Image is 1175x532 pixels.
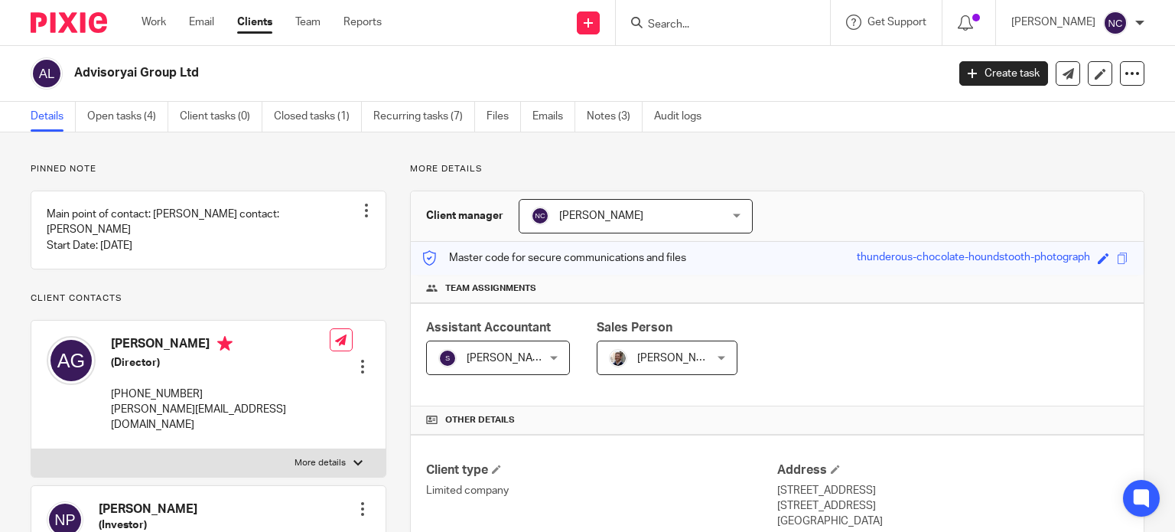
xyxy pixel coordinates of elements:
i: Primary [217,336,233,351]
input: Search [646,18,784,32]
a: Clients [237,15,272,30]
img: svg%3E [1103,11,1128,35]
h4: [PERSON_NAME] [99,501,197,517]
p: [STREET_ADDRESS] [777,483,1128,498]
h4: [PERSON_NAME] [111,336,330,355]
span: Assistant Accountant [426,321,551,334]
a: Notes (3) [587,102,643,132]
span: Sales Person [597,321,672,334]
img: Pixie [31,12,107,33]
h3: Client manager [426,208,503,224]
h4: Client type [426,462,777,478]
a: Open tasks (4) [87,102,168,132]
p: Pinned note [31,163,386,175]
a: Client tasks (0) [180,102,262,132]
p: More details [295,457,346,469]
h2: Advisoryai Group Ltd [74,65,764,81]
span: Team assignments [445,282,536,295]
h4: Address [777,462,1128,478]
a: Audit logs [654,102,713,132]
p: Limited company [426,483,777,498]
p: More details [410,163,1144,175]
img: svg%3E [47,336,96,385]
a: Details [31,102,76,132]
span: [PERSON_NAME] K V [467,353,569,364]
p: Master code for secure communications and files [422,250,686,266]
p: Client contacts [31,292,386,305]
a: Recurring tasks (7) [373,102,475,132]
a: Team [295,15,321,30]
span: Get Support [867,17,926,28]
a: Email [189,15,214,30]
img: svg%3E [531,207,549,225]
span: Other details [445,414,515,426]
p: [PERSON_NAME] [1011,15,1095,30]
a: Emails [532,102,575,132]
img: svg%3E [438,349,457,367]
p: [PERSON_NAME][EMAIL_ADDRESS][DOMAIN_NAME] [111,402,330,433]
span: [PERSON_NAME] [637,353,721,364]
p: [STREET_ADDRESS] [777,498,1128,514]
a: Create task [959,61,1048,86]
a: Files [487,102,521,132]
img: svg%3E [31,57,63,90]
p: [GEOGRAPHIC_DATA] [777,514,1128,529]
img: Matt%20Circle.png [609,349,627,367]
p: [PHONE_NUMBER] [111,387,330,402]
a: Work [142,15,166,30]
div: thunderous-chocolate-houndstooth-photograph [857,250,1090,267]
span: [PERSON_NAME] [559,211,643,221]
a: Closed tasks (1) [274,102,362,132]
h5: (Director) [111,355,330,370]
a: Reports [343,15,382,30]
